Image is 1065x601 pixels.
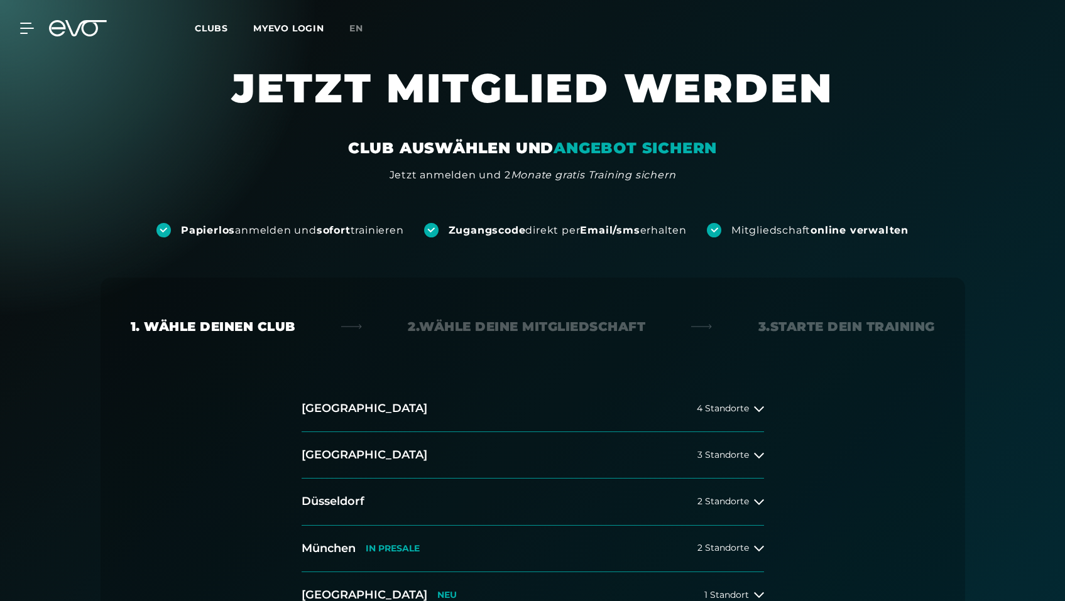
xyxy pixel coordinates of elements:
[811,224,909,236] strong: online verwalten
[408,318,645,335] div: 2. Wähle deine Mitgliedschaft
[349,23,363,34] span: en
[302,401,427,416] h2: [GEOGRAPHIC_DATA]
[758,318,935,335] div: 3. Starte dein Training
[349,21,378,36] a: en
[449,224,526,236] strong: Zugangscode
[511,169,676,181] em: Monate gratis Training sichern
[554,139,717,157] em: ANGEBOT SICHERN
[731,224,909,237] div: Mitgliedschaft
[195,22,253,34] a: Clubs
[195,23,228,34] span: Clubs
[302,432,764,479] button: [GEOGRAPHIC_DATA]3 Standorte
[704,590,749,600] span: 1 Standort
[697,404,749,413] span: 4 Standorte
[390,168,676,183] div: Jetzt anmelden und 2
[181,224,235,236] strong: Papierlos
[348,138,717,158] div: CLUB AUSWÄHLEN UND
[317,224,351,236] strong: sofort
[302,526,764,572] button: MünchenIN PRESALE2 Standorte
[302,447,427,463] h2: [GEOGRAPHIC_DATA]
[437,590,457,600] p: NEU
[302,386,764,432] button: [GEOGRAPHIC_DATA]4 Standorte
[302,479,764,525] button: Düsseldorf2 Standorte
[181,224,404,237] div: anmelden und trainieren
[366,543,420,554] p: IN PRESALE
[131,318,295,335] div: 1. Wähle deinen Club
[580,224,640,236] strong: Email/sms
[302,494,364,509] h2: Düsseldorf
[697,497,749,506] span: 2 Standorte
[697,543,749,553] span: 2 Standorte
[697,450,749,460] span: 3 Standorte
[253,23,324,34] a: MYEVO LOGIN
[449,224,687,237] div: direkt per erhalten
[156,63,910,138] h1: JETZT MITGLIED WERDEN
[302,541,356,556] h2: München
